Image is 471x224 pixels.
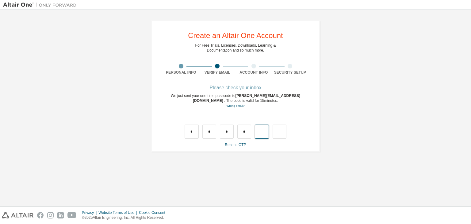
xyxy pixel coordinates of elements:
[67,212,76,218] img: youtube.svg
[235,70,272,75] div: Account Info
[57,212,64,218] img: linkedin.svg
[37,212,44,218] img: facebook.svg
[82,215,169,220] p: © 2025 Altair Engineering, Inc. All Rights Reserved.
[98,210,139,215] div: Website Terms of Use
[3,2,80,8] img: Altair One
[47,212,54,218] img: instagram.svg
[272,70,308,75] div: Security Setup
[163,86,308,90] div: Please check your inbox
[225,143,246,147] a: Resend OTP
[188,32,283,39] div: Create an Altair One Account
[82,210,98,215] div: Privacy
[226,104,244,107] a: Go back to the registration form
[139,210,169,215] div: Cookie Consent
[163,70,199,75] div: Personal Info
[199,70,236,75] div: Verify Email
[163,93,308,108] div: We just sent your one-time passcode to . The code is valid for 15 minutes.
[195,43,276,53] div: For Free Trials, Licenses, Downloads, Learning & Documentation and so much more.
[2,212,33,218] img: altair_logo.svg
[193,94,300,103] span: [PERSON_NAME][EMAIL_ADDRESS][DOMAIN_NAME]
